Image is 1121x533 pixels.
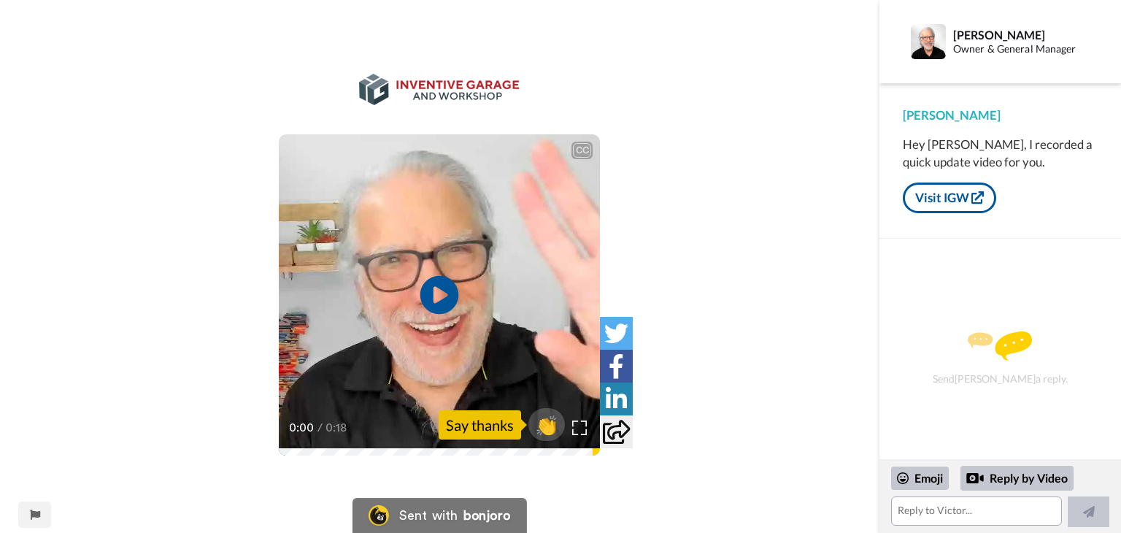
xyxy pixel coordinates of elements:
[903,107,1098,124] div: [PERSON_NAME]
[960,466,1074,491] div: Reply by Video
[399,509,458,522] div: Sent with
[911,24,946,59] img: Profile Image
[528,413,565,437] span: 👏
[953,28,1097,42] div: [PERSON_NAME]
[317,419,323,437] span: /
[966,469,984,487] div: Reply by Video
[903,183,996,213] a: Visit IGW
[359,74,520,105] img: 7f3740b7-7c67-4ca0-bfd4-556e83494e25
[968,331,1032,361] img: message.svg
[439,410,521,440] div: Say thanks
[953,43,1097,55] div: Owner & General Manager
[903,136,1098,171] div: Hey [PERSON_NAME], I recorded a quick update video for you.
[573,143,591,158] div: CC
[528,408,565,441] button: 👏
[353,498,526,533] a: Bonjoro LogoSent withbonjoro
[899,264,1101,452] div: Send [PERSON_NAME] a reply.
[572,421,587,435] img: Full screen
[891,467,949,490] div: Emoji
[369,505,389,526] img: Bonjoro Logo
[325,419,351,437] span: 0:18
[463,509,510,522] div: bonjoro
[289,419,315,437] span: 0:00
